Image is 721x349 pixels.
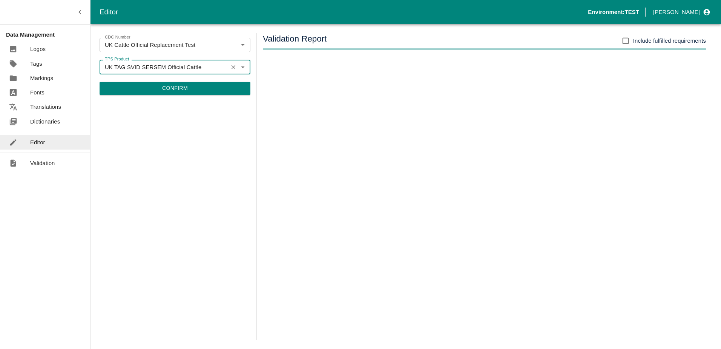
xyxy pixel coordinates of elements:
p: Markings [30,74,53,82]
p: Editor [30,138,45,147]
p: Tags [30,60,42,68]
button: Clear [229,62,239,72]
h5: Validation Report [263,33,327,48]
p: Logos [30,45,46,53]
label: TPS Product [105,56,129,62]
button: profile [650,6,712,19]
p: Dictionaries [30,117,60,126]
button: Confirm [100,82,250,95]
p: Environment: TEST [588,8,639,16]
button: Open [238,40,248,50]
p: Data Management [6,31,90,39]
p: Translations [30,103,61,111]
p: [PERSON_NAME] [653,8,700,16]
label: CDC Number [105,34,130,40]
button: Open [238,62,248,72]
p: Fonts [30,88,44,97]
p: Validation [30,159,55,167]
span: Include fulfilled requirements [633,37,706,45]
div: Editor [100,6,588,18]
